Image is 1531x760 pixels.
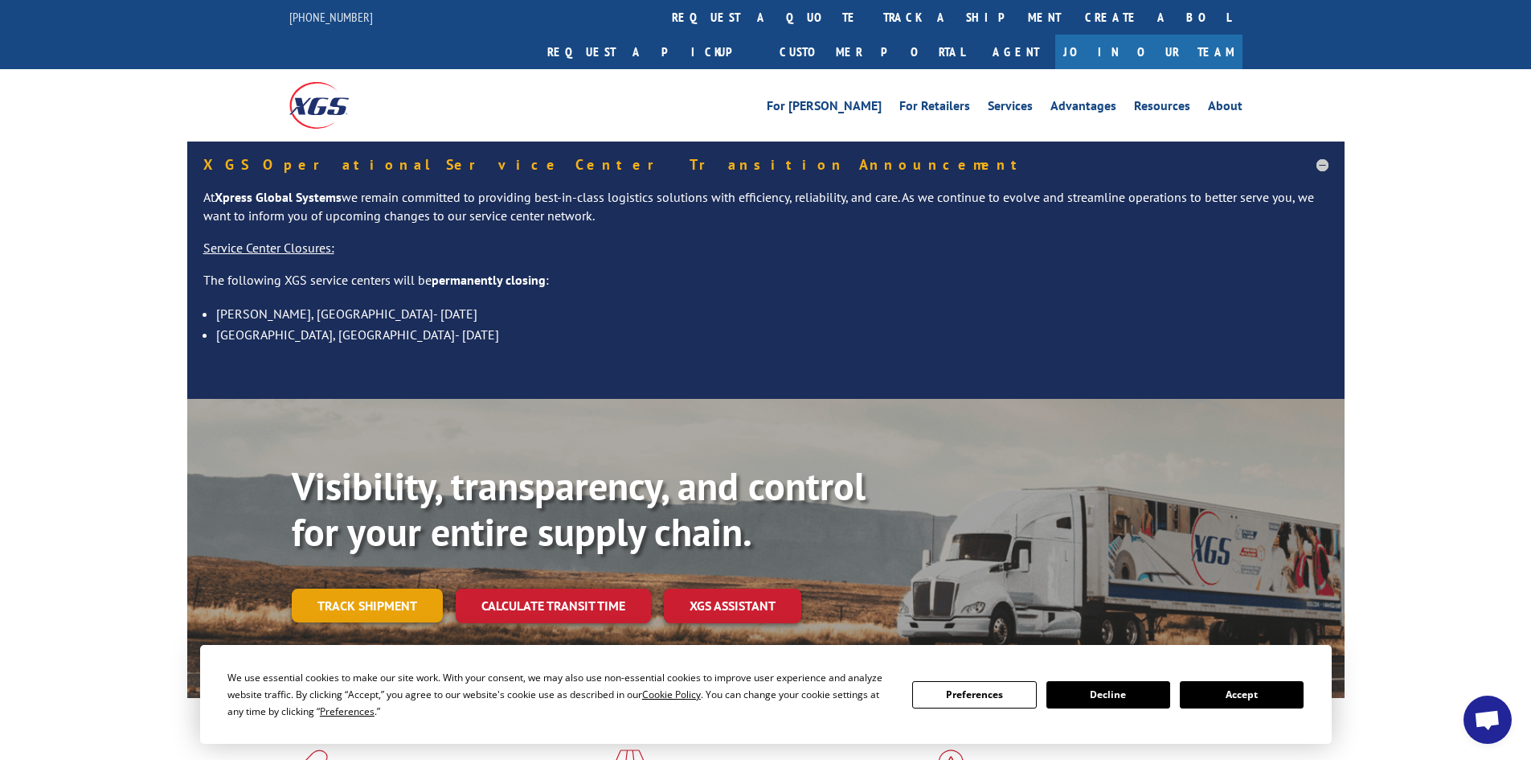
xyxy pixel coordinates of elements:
strong: Xpress Global Systems [215,189,342,205]
button: Preferences [912,681,1036,709]
a: For Retailers [899,100,970,117]
b: Visibility, transparency, and control for your entire supply chain. [292,461,866,557]
p: The following XGS service centers will be : [203,271,1328,303]
button: Decline [1046,681,1170,709]
div: Cookie Consent Prompt [200,645,1332,744]
a: For [PERSON_NAME] [767,100,882,117]
div: We use essential cookies to make our site work. With your consent, we may also use non-essential ... [227,669,893,720]
a: Request a pickup [535,35,768,69]
a: Advantages [1050,100,1116,117]
a: About [1208,100,1242,117]
li: [GEOGRAPHIC_DATA], [GEOGRAPHIC_DATA]- [DATE] [216,324,1328,345]
a: Calculate transit time [456,589,651,623]
a: Agent [976,35,1055,69]
p: At we remain committed to providing best-in-class logistics solutions with efficiency, reliabilit... [203,188,1328,240]
span: Preferences [320,705,375,718]
li: [PERSON_NAME], [GEOGRAPHIC_DATA]- [DATE] [216,303,1328,324]
a: [PHONE_NUMBER] [289,9,373,25]
span: Cookie Policy [642,688,701,701]
h5: XGS Operational Service Center Transition Announcement [203,158,1328,172]
a: XGS ASSISTANT [664,589,801,623]
a: Resources [1134,100,1190,117]
a: Track shipment [292,589,443,622]
a: Services [988,100,1033,117]
a: Join Our Team [1055,35,1242,69]
strong: permanently closing [432,272,546,288]
a: Open chat [1463,696,1512,744]
u: Service Center Closures: [203,240,334,256]
a: Customer Portal [768,35,976,69]
button: Accept [1180,681,1304,709]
